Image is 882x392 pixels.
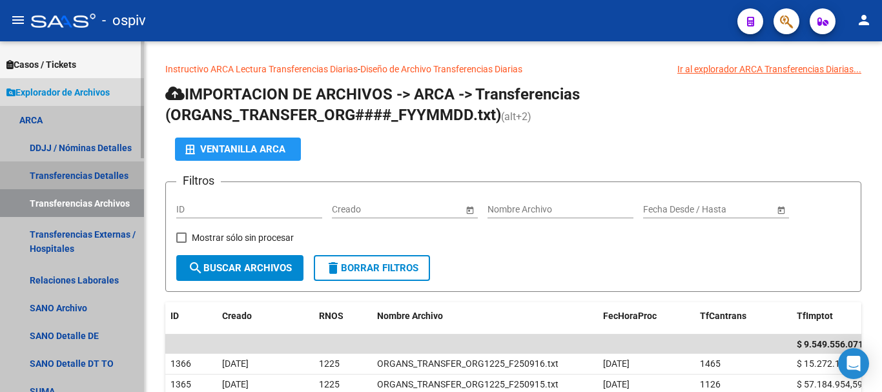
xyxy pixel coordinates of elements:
span: 1465 [700,358,721,369]
span: ORGANS_TRANSFER_ORG1225_F250915.txt [377,379,559,389]
span: [DATE] [222,379,249,389]
span: Casos / Tickets [6,57,76,72]
input: Fecha inicio [643,204,690,215]
span: [DATE] [603,358,630,369]
span: TfCantrans [700,311,746,321]
button: Open calendar [774,203,788,216]
datatable-header-cell: ID [165,302,217,330]
span: 1225 [319,379,340,389]
span: FecHoraProc [603,311,657,321]
span: RNOS [319,311,344,321]
div: Ir al explorador ARCA Transferencias Diarias... [677,62,861,76]
mat-icon: person [856,12,872,28]
mat-icon: search [188,260,203,276]
input: Fecha fin [390,204,453,215]
span: 1366 [170,358,191,369]
span: Mostrar sólo sin procesar [192,230,294,245]
input: Fecha inicio [332,204,379,215]
div: Ventanilla ARCA [185,138,291,161]
button: Borrar Filtros [314,255,430,281]
span: IMPORTACION DE ARCHIVOS -> ARCA -> Transferencias (ORGANS_TRANSFER_ORG####_FYYMMDD.txt) [165,85,580,124]
span: Nombre Archivo [377,311,443,321]
div: Open Intercom Messenger [838,348,869,379]
span: [DATE] [603,379,630,389]
button: Buscar Archivos [176,255,303,281]
span: Buscar Archivos [188,262,292,274]
p: - [165,62,861,76]
span: 1126 [700,379,721,389]
span: ORGANS_TRANSFER_ORG1225_F250916.txt [377,358,559,369]
input: Fecha fin [701,204,764,215]
button: Ventanilla ARCA [175,138,301,161]
span: 1365 [170,379,191,389]
span: 1225 [319,358,340,369]
button: Open calendar [463,203,477,216]
span: ID [170,311,179,321]
span: $ 9.549.556.071,90 [797,339,876,349]
span: $ 15.272.157,65 [797,358,863,369]
span: Borrar Filtros [325,262,418,274]
span: [DATE] [222,358,249,369]
datatable-header-cell: TfCantrans [695,302,792,330]
span: Creado [222,311,252,321]
span: Explorador de Archivos [6,85,110,99]
datatable-header-cell: Nombre Archivo [372,302,598,330]
datatable-header-cell: RNOS [314,302,372,330]
datatable-header-cell: FecHoraProc [598,302,695,330]
span: - ospiv [102,6,146,35]
datatable-header-cell: Creado [217,302,314,330]
a: Instructivo ARCA Lectura Transferencias Diarias [165,64,358,74]
mat-icon: menu [10,12,26,28]
span: (alt+2) [501,110,531,123]
mat-icon: delete [325,260,341,276]
h3: Filtros [176,172,221,190]
span: $ 57.184.954,59 [797,379,863,389]
a: Diseño de Archivo Transferencias Diarias [360,64,522,74]
span: TfImptot [797,311,833,321]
